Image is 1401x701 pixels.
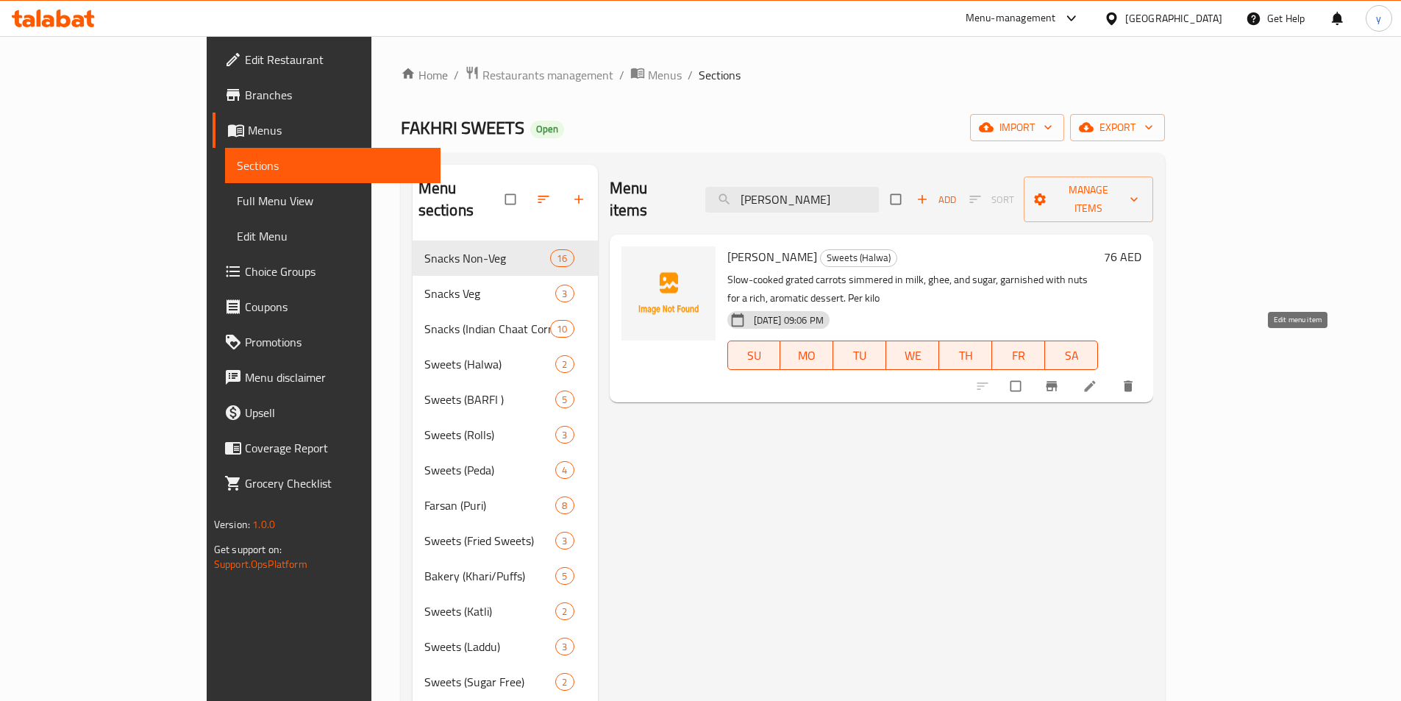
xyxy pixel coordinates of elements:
span: 4 [556,463,573,477]
a: Full Menu View [225,183,441,218]
span: Add [916,191,956,208]
span: 3 [556,640,573,654]
div: Sweets (Katli)2 [413,594,598,629]
span: Select to update [1002,372,1033,400]
button: export [1070,114,1165,141]
span: y [1376,10,1381,26]
span: Version: [214,515,250,534]
div: items [555,355,574,373]
div: items [555,602,574,620]
span: Sweets (Halwa) [424,355,556,373]
span: Snacks Veg [424,285,556,302]
span: export [1082,118,1153,137]
span: Full Menu View [237,192,429,210]
span: 1.0.0 [252,515,275,534]
div: items [555,673,574,691]
div: Open [530,121,564,138]
div: Sweets (BARFI )5 [413,382,598,417]
div: Farsan (Puri)8 [413,488,598,523]
li: / [454,66,459,84]
a: Edit Restaurant [213,42,441,77]
span: Sort sections [527,183,563,216]
span: Manage items [1035,181,1141,218]
span: Menus [648,66,682,84]
span: 2 [556,357,573,371]
button: WE [886,341,939,370]
span: 3 [556,428,573,442]
span: 3 [556,287,573,301]
span: TU [839,345,880,366]
div: Sweets (Peda)4 [413,452,598,488]
div: Bakery (Khari/Puffs)5 [413,558,598,594]
span: Sweets (BARFI ) [424,391,556,408]
a: Coverage Report [213,430,441,466]
span: 3 [556,534,573,548]
span: Sweets (Peda) [424,461,556,479]
span: Bakery (Khari/Puffs) [424,567,556,585]
button: Branch-specific-item [1035,370,1071,402]
nav: breadcrumb [401,65,1165,85]
a: Menu disclaimer [213,360,441,395]
h6: 76 AED [1104,246,1141,267]
div: items [555,285,574,302]
button: SA [1045,341,1098,370]
a: Restaurants management [465,65,613,85]
span: Sweets (Sugar Free) [424,673,556,691]
span: Grocery Checklist [245,474,429,492]
div: Snacks (Indian Chaat Corner)10 [413,311,598,346]
span: Branches [245,86,429,104]
div: Sweets (Laddu) [424,638,556,655]
a: Promotions [213,324,441,360]
a: Coupons [213,289,441,324]
span: 8 [556,499,573,513]
span: 5 [556,569,573,583]
span: Snacks (Indian Chaat Corner) [424,320,551,338]
div: items [555,497,574,514]
span: 10 [551,322,573,336]
button: Add section [563,183,598,216]
span: SA [1051,345,1092,366]
span: WE [892,345,933,366]
button: MO [780,341,833,370]
span: Open [530,123,564,135]
button: FR [992,341,1045,370]
div: Sweets (Rolls)3 [413,417,598,452]
li: / [619,66,624,84]
a: Upsell [213,395,441,430]
span: TH [945,345,986,366]
div: Snacks Veg3 [413,276,598,311]
span: Sections [237,157,429,174]
span: [DATE] 09:06 PM [748,313,830,327]
span: 2 [556,605,573,619]
a: Menus [630,65,682,85]
div: Farsan (Puri) [424,497,556,514]
span: Select section first [960,188,1024,211]
button: Manage items [1024,177,1153,222]
span: FAKHRI SWEETS [401,111,524,144]
span: Sweets (Rolls) [424,426,556,444]
span: Select section [882,185,913,213]
span: Sweets (Katli) [424,602,556,620]
input: search [705,187,879,213]
div: items [555,461,574,479]
span: Select all sections [496,185,527,213]
div: Sweets (Fried Sweets)3 [413,523,598,558]
span: 5 [556,393,573,407]
span: Upsell [245,404,429,421]
div: items [555,532,574,549]
button: TU [833,341,886,370]
span: Get support on: [214,540,282,559]
div: items [550,320,574,338]
div: Sweets (Sugar Free)2 [413,664,598,700]
span: Sweets (Fried Sweets) [424,532,556,549]
div: Sweets (Halwa) [820,249,897,267]
div: Menu-management [966,10,1056,27]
